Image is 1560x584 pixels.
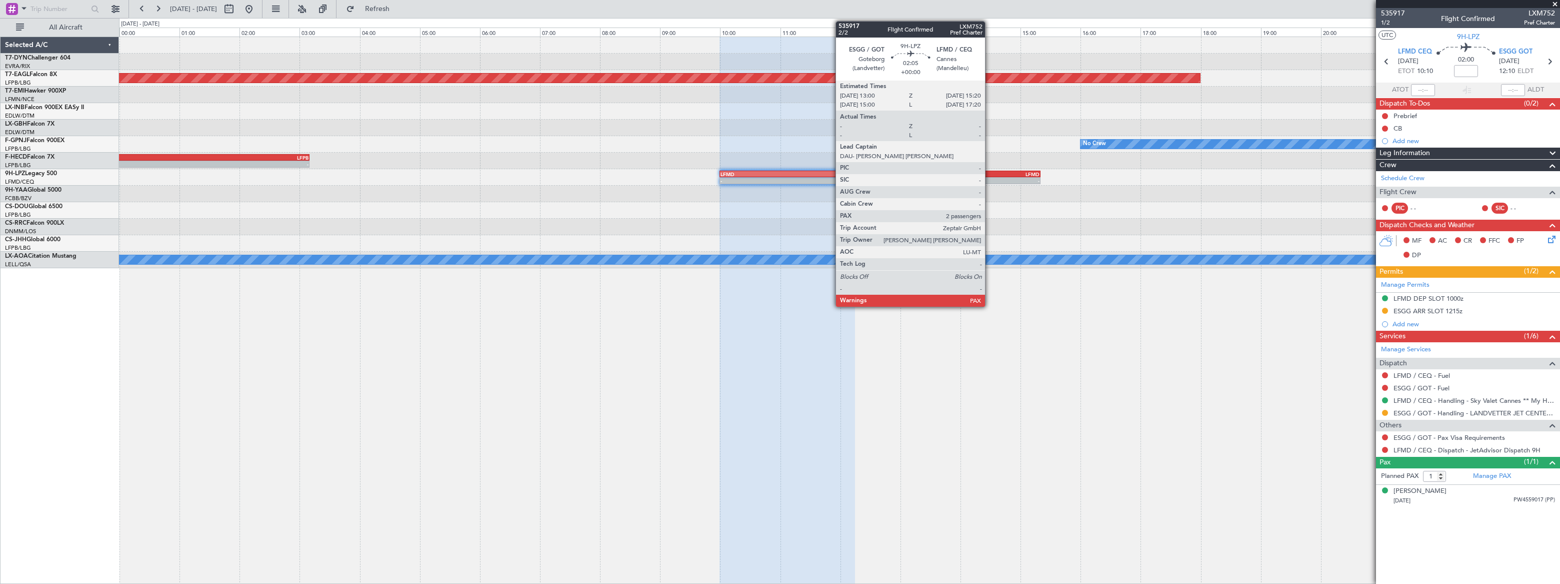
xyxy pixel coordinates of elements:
div: - - [1410,204,1433,213]
div: SIC [1491,203,1508,214]
span: [DATE] [1398,57,1418,67]
span: Dispatch [1379,358,1407,369]
div: ESGG [901,171,970,177]
span: [DATE] [1499,57,1519,67]
div: Add new [1392,137,1555,145]
span: Refresh [356,6,398,13]
div: 13:00 [900,28,960,37]
input: Trip Number [30,2,88,17]
span: LFMD CEQ [1398,47,1432,57]
span: Dispatch To-Dos [1379,98,1430,110]
button: All Aircraft [11,20,108,36]
a: EDLW/DTM [5,112,34,120]
div: - - [1510,204,1533,213]
div: 14:00 [960,28,1020,37]
div: - [970,178,1039,184]
span: ATOT [1392,85,1408,95]
a: LFPB/LBG [5,244,31,252]
div: LFPB [66,155,308,161]
a: LX-GBHFalcon 7X [5,121,54,127]
a: F-GPNJFalcon 900EX [5,138,64,144]
div: Prebrief [1393,112,1417,120]
span: 02:00 [1458,55,1474,65]
div: 09:00 [660,28,720,37]
span: CS-RRC [5,220,26,226]
span: LX-INB [5,105,24,111]
div: 17:00 [1140,28,1200,37]
div: 03:00 [299,28,359,37]
a: T7-EMIHawker 900XP [5,88,66,94]
div: LFMD [720,171,787,177]
div: 10:00 [720,28,780,37]
a: CS-JHHGlobal 6000 [5,237,60,243]
div: - [787,178,854,184]
div: 18:00 [1201,28,1261,37]
a: LELL/QSA [5,261,31,268]
a: Manage PAX [1473,471,1511,481]
div: 07:00 [540,28,600,37]
span: F-GPNJ [5,138,26,144]
a: CS-DOUGlobal 6500 [5,204,62,210]
a: EDLW/DTM [5,129,34,136]
a: LFPB/LBG [5,211,31,219]
span: LX-AOA [5,253,28,259]
button: UTC [1378,31,1396,40]
a: LFMD / CEQ - Dispatch - JetAdvisor Dispatch 9H [1393,446,1540,454]
span: All Aircraft [26,24,105,31]
span: DP [1412,251,1421,261]
span: ALDT [1527,85,1544,95]
div: LFMD DEP SLOT 1000z [1393,294,1463,303]
span: ETOT [1398,67,1414,77]
a: LFPB/LBG [5,79,31,87]
a: T7-EAGLFalcon 8X [5,72,57,78]
button: Refresh [341,1,401,17]
span: MF [1412,236,1421,246]
div: [DATE] - [DATE] [121,20,159,29]
div: ESGG ARR SLOT 1215z [1393,307,1462,315]
span: 535917 [1381,8,1405,19]
span: FP [1516,236,1524,246]
a: LX-AOACitation Mustang [5,253,76,259]
span: 1/2 [1381,19,1405,27]
span: PW4559017 (PP) [1513,496,1555,504]
div: 02:00 [239,28,299,37]
div: CB [1393,124,1402,133]
div: 01:00 [179,28,239,37]
a: FCBB/BZV [5,195,31,202]
a: 9H-YAAGlobal 5000 [5,187,61,193]
a: F-HECDFalcon 7X [5,154,54,160]
a: ESGG / GOT - Handling - LANDVETTER JET CENTER ESGG/GOT [1393,409,1555,417]
div: 16:00 [1080,28,1140,37]
span: T7-DYN [5,55,27,61]
a: EVRA/RIX [5,63,30,70]
input: --:-- [1411,84,1435,96]
div: No Crew [1083,137,1106,152]
a: ESGG / GOT - Pax Visa Requirements [1393,433,1505,442]
a: LFMD/CEQ [5,178,34,186]
a: LFMD / CEQ - Fuel [1393,371,1450,380]
div: ESGG [787,171,854,177]
span: 12:10 [1499,67,1515,77]
div: 11:00 [780,28,840,37]
div: [PERSON_NAME] [1393,486,1446,496]
a: LFPB/LBG [5,162,31,169]
div: PIC [1391,203,1408,214]
span: Leg Information [1379,148,1430,159]
span: T7-EAGL [5,72,29,78]
a: LFMD / CEQ - Handling - Sky Valet Cannes ** My Handling**LFMD / CEQ [1393,396,1555,405]
span: FFC [1488,236,1500,246]
div: 00:00 [119,28,179,37]
a: DNMM/LOS [5,228,36,235]
div: 04:00 [360,28,420,37]
div: - [720,178,787,184]
span: Permits [1379,266,1403,278]
span: CR [1463,236,1472,246]
a: LX-INBFalcon 900EX EASy II [5,105,84,111]
span: LX-GBH [5,121,27,127]
div: 06:00 [480,28,540,37]
div: LFMD [970,171,1039,177]
a: Schedule Crew [1381,174,1424,184]
span: [DATE] - [DATE] [170,5,217,14]
a: LFPB/LBG [5,145,31,153]
span: CS-DOU [5,204,28,210]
